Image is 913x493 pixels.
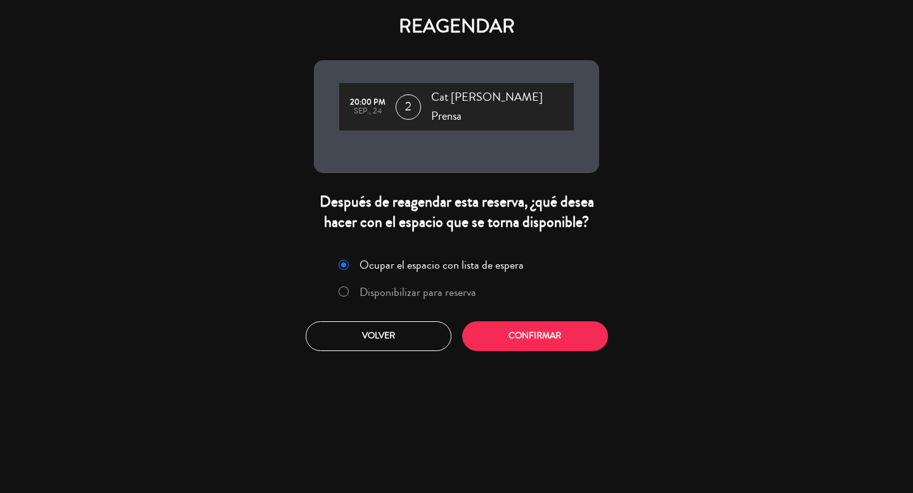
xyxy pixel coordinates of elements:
[346,98,389,107] div: 20:00 PM
[359,286,476,298] label: Disponibilizar para reserva
[359,259,524,271] label: Ocupar el espacio con lista de espera
[396,94,421,120] span: 2
[462,321,608,351] button: Confirmar
[314,192,599,231] div: Después de reagendar esta reserva, ¿qué desea hacer con el espacio que se torna disponible?
[431,88,574,125] span: Cat [PERSON_NAME] Prensa
[314,15,599,38] h4: REAGENDAR
[306,321,451,351] button: Volver
[346,107,389,116] div: sep., 24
